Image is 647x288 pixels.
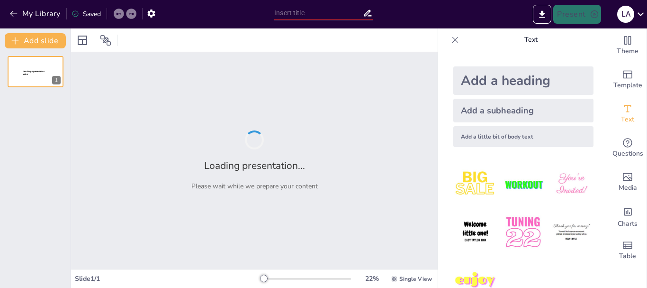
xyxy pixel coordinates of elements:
button: Present [553,5,601,24]
button: Export to PowerPoint [533,5,551,24]
div: Change the overall theme [609,28,647,63]
div: Add images, graphics, shapes or video [609,165,647,199]
img: 2.jpeg [501,162,545,206]
span: Table [619,251,636,261]
img: 3.jpeg [549,162,593,206]
div: Layout [75,33,90,48]
div: Add a table [609,233,647,268]
div: Add text boxes [609,97,647,131]
img: 6.jpeg [549,210,593,254]
div: Slide 1 / 1 [75,274,260,283]
div: L A [617,6,634,23]
span: Template [613,80,642,91]
div: 22 % [360,274,383,283]
div: Get real-time input from your audience [609,131,647,165]
img: 5.jpeg [501,210,545,254]
img: 4.jpeg [453,210,497,254]
div: Add a heading [453,66,593,95]
div: Add a subheading [453,99,593,122]
div: Add a little bit of body text [453,126,593,147]
span: Single View [399,275,432,283]
button: Add slide [5,33,66,48]
div: 1 [8,56,63,87]
span: Questions [612,149,643,159]
button: L A [617,5,634,24]
div: Saved [72,9,101,19]
div: Add charts and graphs [609,199,647,233]
div: 1 [52,76,61,84]
p: Please wait while we prepare your content [191,182,318,191]
p: Text [463,28,599,51]
button: My Library [7,6,64,21]
input: Insert title [274,6,363,20]
span: Charts [618,219,638,229]
span: Sendsteps presentation editor [23,70,45,75]
span: Text [621,114,634,125]
h2: Loading presentation... [204,159,305,172]
span: Theme [617,46,638,56]
div: Add ready made slides [609,63,647,97]
img: 1.jpeg [453,162,497,206]
span: Position [100,35,111,46]
span: Media [619,183,637,193]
